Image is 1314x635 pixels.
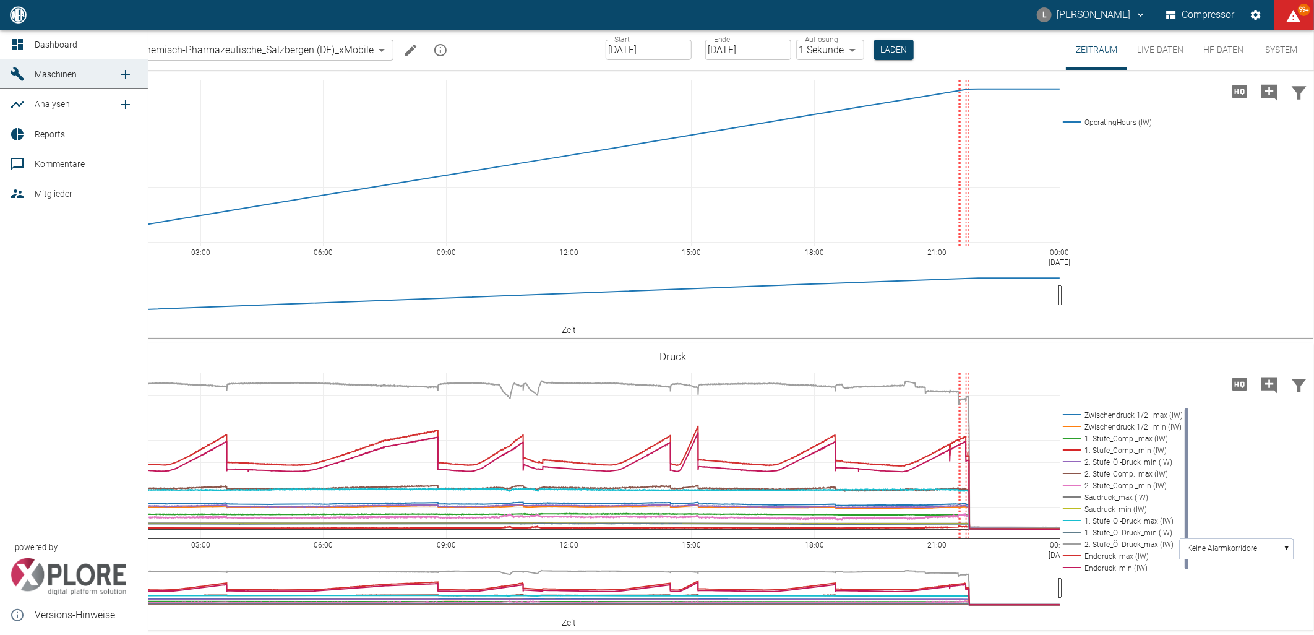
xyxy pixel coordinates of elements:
span: Hohe Auflösung [1225,378,1255,389]
label: Auflösung [805,34,838,45]
button: Daten filtern [1284,368,1314,400]
button: Kommentar hinzufügen [1255,368,1284,400]
button: luca.corigliano@neuman-esser.com [1035,4,1148,26]
span: Mitglieder [35,189,72,199]
button: Live-Daten [1127,30,1193,70]
div: 1 Sekunde [796,40,864,60]
span: Dashboard [35,40,77,50]
button: Daten filtern [1284,76,1314,108]
img: logo [9,6,28,23]
button: System [1253,30,1309,70]
button: Laden [874,40,914,60]
input: DD.MM.YYYY [705,40,791,60]
span: 99+ [1298,4,1310,16]
label: Start [614,34,630,45]
span: 99.2232/1_ H&R Chemisch-Pharmazeutische_Salzbergen (DE)_xMobile [66,43,374,57]
span: powered by [15,542,58,553]
a: new /machines [113,62,138,87]
button: HF-Daten [1193,30,1253,70]
div: L [1037,7,1052,22]
a: 99.2232/1_ H&R Chemisch-Pharmazeutische_Salzbergen (DE)_xMobile [46,43,374,58]
button: mission info [428,38,453,63]
label: Ende [714,34,730,45]
span: Kommentare [35,159,85,169]
button: Einstellungen [1245,4,1267,26]
a: new /analyses/list/0 [113,92,138,117]
span: Analysen [35,99,70,109]
input: DD.MM.YYYY [606,40,692,60]
button: Zeitraum [1066,30,1127,70]
span: Maschinen [35,69,77,79]
span: Reports [35,129,65,139]
span: Hohe Auflösung [1225,85,1255,97]
text: Keine Alarmkorridore [1187,545,1257,553]
button: Kommentar hinzufügen [1255,76,1284,108]
span: Versions-Hinweise [35,608,138,623]
img: Xplore Logo [10,558,127,595]
button: Machine bearbeiten [398,38,423,63]
p: – [695,43,702,57]
button: Compressor [1164,4,1237,26]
